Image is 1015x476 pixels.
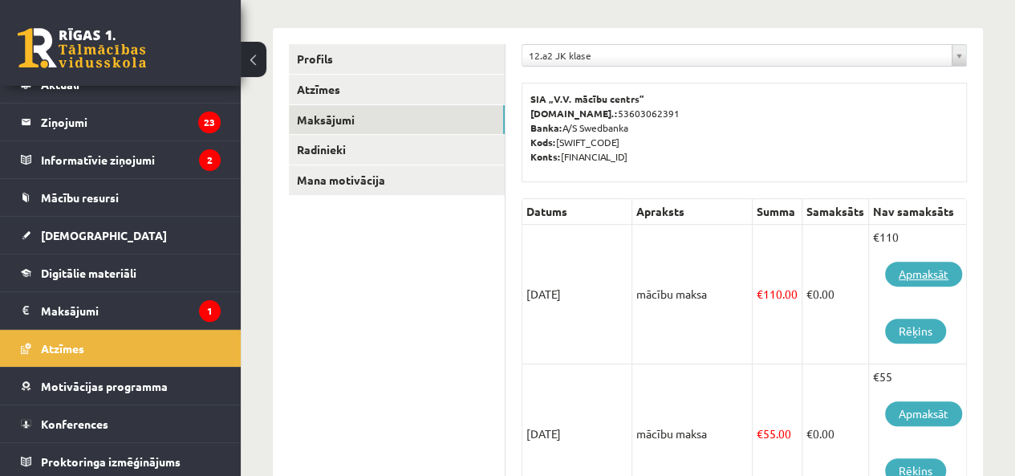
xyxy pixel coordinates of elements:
span: € [757,287,763,301]
a: Ziņojumi23 [21,104,221,140]
span: € [757,426,763,441]
span: Digitālie materiāli [41,266,136,280]
a: Radinieki [289,135,505,165]
a: Atzīmes [21,330,221,367]
a: Informatīvie ziņojumi2 [21,141,221,178]
legend: Informatīvie ziņojumi [41,141,221,178]
a: 12.a2 JK klase [522,45,966,66]
a: Maksājumi1 [21,292,221,329]
span: Konferences [41,417,108,431]
a: Rīgas 1. Tālmācības vidusskola [18,28,146,68]
span: Motivācijas programma [41,379,168,393]
td: mācību maksa [632,225,753,364]
b: Banka: [530,121,562,134]
legend: Ziņojumi [41,104,221,140]
span: 12.a2 JK klase [529,45,945,66]
a: Digitālie materiāli [21,254,221,291]
a: Profils [289,44,505,74]
th: Datums [522,199,632,225]
a: Atzīmes [289,75,505,104]
a: Konferences [21,405,221,442]
i: 23 [198,112,221,133]
a: Mācību resursi [21,179,221,216]
legend: Maksājumi [41,292,221,329]
span: € [806,287,813,301]
th: Samaksāts [802,199,869,225]
th: Nav samaksāts [869,199,967,225]
b: [DOMAIN_NAME].: [530,107,618,120]
b: SIA „V.V. mācību centrs” [530,92,645,105]
td: 110.00 [753,225,802,364]
th: Summa [753,199,802,225]
td: [DATE] [522,225,632,364]
span: [DEMOGRAPHIC_DATA] [41,228,167,242]
a: Apmaksāt [885,262,962,287]
a: Apmaksāt [885,401,962,426]
b: Kods: [530,136,556,148]
span: Mācību resursi [41,190,119,205]
span: € [806,426,813,441]
i: 1 [199,300,221,322]
a: [DEMOGRAPHIC_DATA] [21,217,221,254]
a: Mana motivācija [289,165,505,195]
span: Proktoringa izmēģinājums [41,454,181,469]
a: Motivācijas programma [21,368,221,405]
a: Rēķins [885,319,946,344]
b: Konts: [530,150,561,163]
i: 2 [199,149,221,171]
th: Apraksts [632,199,753,225]
a: Maksājumi [289,105,505,135]
td: 0.00 [802,225,869,364]
span: Atzīmes [41,341,84,356]
p: 53603062391 A/S Swedbanka [SWIFT_CODE] [FINANCIAL_ID] [530,92,958,164]
td: €110 [869,225,967,364]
